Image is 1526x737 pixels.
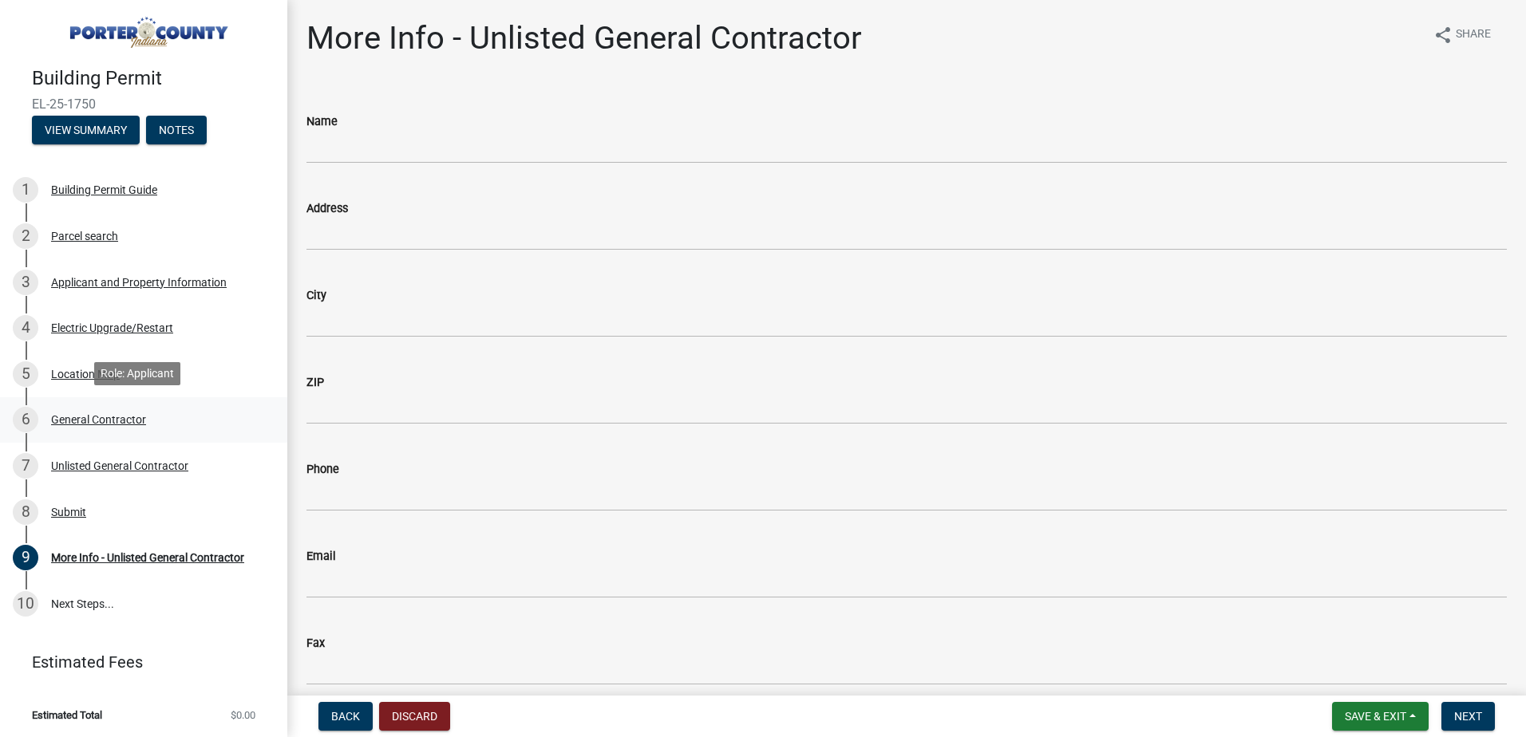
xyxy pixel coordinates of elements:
[13,499,38,525] div: 8
[231,710,255,720] span: $0.00
[306,19,862,57] h1: More Info - Unlisted General Contractor
[32,6,262,50] img: Porter County, Indiana
[306,464,339,475] label: Phone
[306,116,338,128] label: Name
[13,177,38,203] div: 1
[51,368,120,380] div: Location Map
[32,116,140,144] button: View Summary
[13,361,38,387] div: 5
[51,414,146,425] div: General Contractor
[1456,26,1491,45] span: Share
[1433,26,1453,45] i: share
[13,646,262,678] a: Estimated Fees
[13,591,38,617] div: 10
[306,203,348,215] label: Address
[1441,702,1495,731] button: Next
[146,124,207,137] wm-modal-confirm: Notes
[1421,19,1504,50] button: shareShare
[13,270,38,295] div: 3
[32,67,275,90] h4: Building Permit
[306,290,326,301] label: City
[379,702,450,731] button: Discard
[51,506,86,518] div: Submit
[51,322,173,333] div: Electric Upgrade/Restart
[331,710,360,723] span: Back
[306,551,336,562] label: Email
[306,638,325,649] label: Fax
[146,116,207,144] button: Notes
[1345,710,1406,723] span: Save & Exit
[13,545,38,570] div: 9
[318,702,373,731] button: Back
[1454,710,1482,723] span: Next
[51,184,157,195] div: Building Permit Guide
[51,231,118,242] div: Parcel search
[32,97,255,112] span: EL-25-1750
[51,552,244,563] div: More Info - Unlisted General Contractor
[1332,702,1429,731] button: Save & Exit
[13,223,38,249] div: 2
[94,362,180,385] div: Role: Applicant
[13,315,38,341] div: 4
[13,407,38,432] div: 6
[32,710,102,720] span: Estimated Total
[32,124,140,137] wm-modal-confirm: Summary
[51,460,188,471] div: Unlisted General Contractor
[306,377,324,388] label: ZIP
[51,277,227,288] div: Applicant and Property Information
[13,453,38,479] div: 7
